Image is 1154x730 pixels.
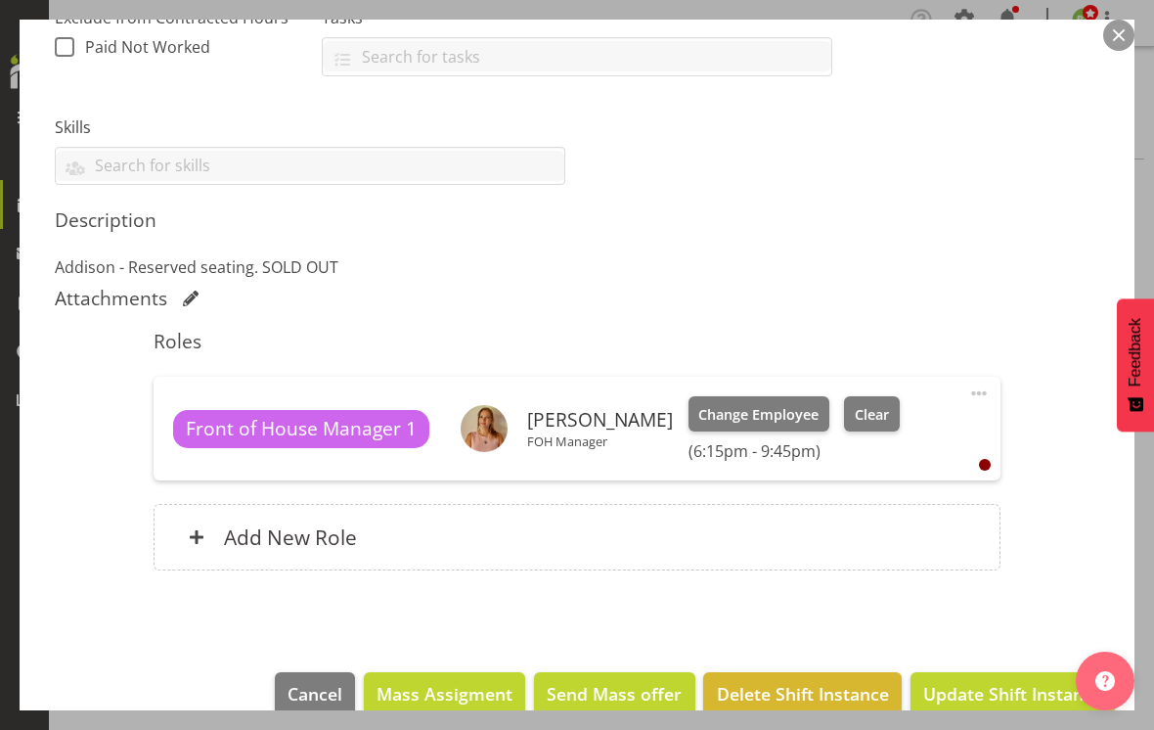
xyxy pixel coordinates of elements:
span: Update Shift Instance [923,681,1102,707]
span: Delete Shift Instance [717,681,889,707]
img: robin-hendriksb495c7a755c18146707cbd5c66f5c346.png [461,405,508,452]
button: Mass Assigment [364,672,525,715]
h6: (6:15pm - 9:45pm) [688,441,900,461]
img: help-xxl-2.png [1095,671,1115,691]
button: Delete Shift Instance [703,672,901,715]
button: Cancel [275,672,355,715]
input: Search for tasks [323,41,831,71]
p: FOH Manager [527,433,673,449]
span: Clear [855,404,889,426]
button: Clear [844,396,900,432]
input: Search for skills [56,151,564,181]
button: Feedback - Show survey [1117,298,1154,432]
h5: Roles [154,330,1000,353]
span: Change Employee [698,404,819,426]
h6: [PERSON_NAME] [527,409,673,431]
div: User is clocked out [979,459,991,471]
span: Front of House Manager 1 [186,415,417,443]
p: Addison - Reserved seating. SOLD OUT [55,255,1099,279]
h6: Add New Role [224,525,357,550]
h5: Description [55,208,1099,232]
h5: Attachments [55,287,167,310]
span: Cancel [288,681,342,707]
button: Send Mass offer [534,672,694,715]
label: Skills [55,115,565,139]
span: Send Mass offer [547,681,682,707]
span: Paid Not Worked [85,36,210,58]
span: Mass Assigment [377,681,512,707]
span: Feedback [1127,318,1144,387]
button: Change Employee [688,396,830,432]
button: Update Shift Instance [910,672,1115,715]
